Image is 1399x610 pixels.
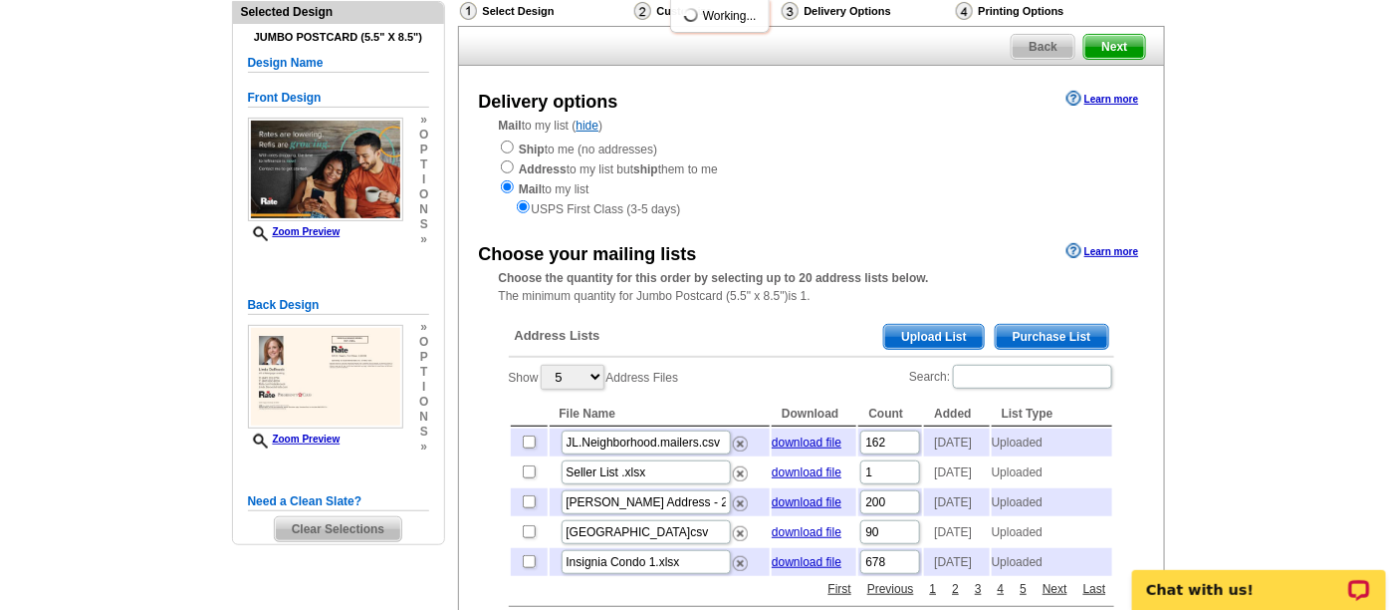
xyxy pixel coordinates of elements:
[772,402,856,427] th: Download
[993,580,1010,598] a: 4
[780,1,954,26] div: Delivery Options
[419,365,428,380] span: t
[992,402,1112,427] th: List Type
[733,552,748,566] a: Remove this list
[248,434,341,445] a: Zoom Preview
[733,526,748,541] img: delete.png
[419,410,428,425] span: n
[248,492,429,511] h5: Need a Clean Slate?
[509,363,679,392] label: Show Address Files
[992,548,1112,576] td: Uploaded
[733,556,748,571] img: delete.png
[909,363,1113,391] label: Search:
[1012,35,1074,59] span: Back
[925,580,942,598] a: 1
[419,202,428,217] span: n
[1066,91,1138,107] a: Learn more
[499,119,522,133] strong: Mail
[419,187,428,202] span: o
[733,522,748,536] a: Remove this list
[419,425,428,440] span: s
[233,2,444,21] div: Selected Design
[924,488,989,516] td: [DATE]
[953,365,1112,389] input: Search:
[632,1,780,21] div: Customize
[884,325,983,349] span: Upload List
[519,162,567,176] strong: Address
[733,492,748,506] a: Remove this list
[419,217,428,232] span: s
[733,437,748,452] img: delete.png
[248,54,429,73] h5: Design Name
[992,429,1112,457] td: Uploaded
[479,89,618,116] div: Delivery options
[633,162,658,176] strong: ship
[419,380,428,395] span: i
[992,488,1112,516] td: Uploaded
[772,465,841,479] a: download file
[419,395,428,410] span: o
[924,518,989,546] td: [DATE]
[634,2,651,20] img: Customize
[459,269,1164,305] div: The minimum quantity for Jumbo Postcard (5.5" x 8.5")is 1.
[499,139,1124,218] div: to me (no addresses) to my list but them to me to my list
[924,548,989,576] td: [DATE]
[248,325,403,429] img: small-thumb.jpg
[419,320,428,335] span: »
[499,271,929,285] strong: Choose the quantity for this order by selecting up to 20 address lists below.
[733,433,748,447] a: Remove this list
[970,580,987,598] a: 3
[519,143,545,156] strong: Ship
[1015,580,1032,598] a: 5
[459,117,1164,218] div: to my list ( )
[1119,547,1399,610] iframe: LiveChat chat widget
[419,232,428,247] span: »
[1078,580,1111,598] a: Last
[248,31,429,44] h4: Jumbo Postcard (5.5" x 8.5")
[947,580,964,598] a: 2
[275,517,401,541] span: Clear Selections
[772,525,841,539] a: download file
[419,157,428,172] span: t
[1011,34,1075,60] a: Back
[458,1,632,26] div: Select Design
[248,226,341,237] a: Zoom Preview
[419,350,428,365] span: p
[519,182,542,196] strong: Mail
[823,580,856,598] a: First
[515,327,600,345] span: Address Lists
[1084,35,1144,59] span: Next
[782,2,799,20] img: Delivery Options
[924,429,989,457] td: [DATE]
[924,402,989,427] th: Added
[1066,243,1138,259] a: Learn more
[772,495,841,509] a: download file
[419,143,428,157] span: p
[733,462,748,476] a: Remove this list
[924,458,989,486] td: [DATE]
[992,518,1112,546] td: Uploaded
[419,440,428,455] span: »
[683,7,699,23] img: loading...
[1038,580,1072,598] a: Next
[992,458,1112,486] td: Uploaded
[248,296,429,315] h5: Back Design
[479,241,697,268] div: Choose your mailing lists
[248,118,403,221] img: small-thumb.jpg
[858,402,922,427] th: Count
[733,466,748,481] img: delete.png
[460,2,477,20] img: Select Design
[577,119,599,133] a: hide
[956,2,973,20] img: Printing Options & Summary
[499,198,1124,218] div: USPS First Class (3-5 days)
[419,128,428,143] span: o
[733,496,748,511] img: delete.png
[772,555,841,569] a: download file
[419,172,428,187] span: i
[772,436,841,450] a: download file
[862,580,919,598] a: Previous
[954,1,1131,21] div: Printing Options
[419,335,428,350] span: o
